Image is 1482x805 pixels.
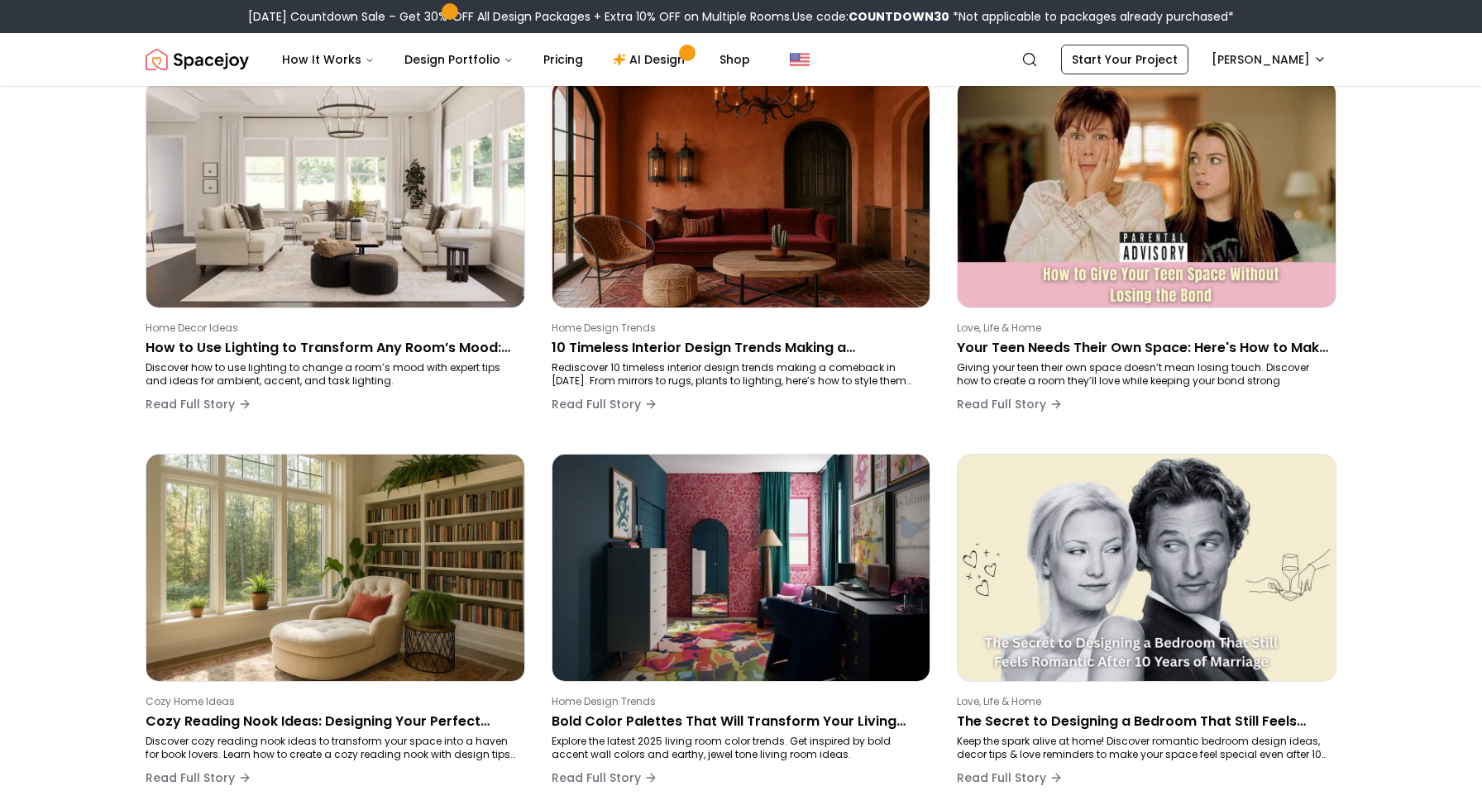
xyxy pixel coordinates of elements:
p: 10 Timeless Interior Design Trends Making a Comeback [552,338,925,358]
div: [DATE] Countdown Sale – Get 30% OFF All Design Packages + Extra 10% OFF on Multiple Rooms. [248,8,1234,25]
p: Bold Color Palettes That Will Transform Your Living Room in [DATE] [552,712,925,731]
img: Spacejoy Logo [146,43,249,76]
img: 10 Timeless Interior Design Trends Making a Comeback [552,81,930,307]
img: Bold Color Palettes That Will Transform Your Living Room in 2025 [552,455,930,681]
p: Home Design Trends [552,695,925,708]
p: Cozy Reading Nook Ideas: Designing Your Perfect Space [146,712,519,731]
a: Your Teen Needs Their Own Space: Here's How to Make It Happen Without Losing ConnectionLove, Life... [957,80,1336,427]
p: Cozy Home Ideas [146,695,519,708]
button: Read Full Story [957,761,1063,794]
span: *Not applicable to packages already purchased* [949,8,1234,25]
button: Read Full Story [146,388,251,421]
button: Read Full Story [957,388,1063,421]
p: Home Design Trends [552,322,925,335]
p: Giving your teen their own space doesn’t mean losing touch. Discover how to create a room they’ll... [957,361,1330,388]
img: Cozy Reading Nook Ideas: Designing Your Perfect Space [146,455,524,681]
a: The Secret to Designing a Bedroom That Still Feels Romantic After 10 Years of MarriageLove, Life ... [957,454,1336,801]
img: Your Teen Needs Their Own Space: Here's How to Make It Happen Without Losing Connection [958,81,1336,307]
p: Rediscover 10 timeless interior design trends making a comeback in [DATE]. From mirrors to rugs, ... [552,361,925,388]
button: Read Full Story [146,761,251,794]
p: Discover cozy reading nook ideas to transform your space into a haven for book lovers. Learn how ... [146,735,519,761]
span: Use code: [792,8,949,25]
button: Read Full Story [552,388,657,421]
p: Explore the latest 2025 living room color trends. Get inspired by bold accent wall colors and ear... [552,735,925,761]
a: 10 Timeless Interior Design Trends Making a ComebackHome Design Trends10 Timeless Interior Design... [552,80,931,427]
p: How to Use Lighting to Transform Any Room’s Mood: Expert Interior Design Guide [146,338,519,358]
a: Shop [706,43,763,76]
a: Bold Color Palettes That Will Transform Your Living Room in 2025Home Design TrendsBold Color Pale... [552,454,931,801]
a: How to Use Lighting to Transform Any Room’s Mood: Expert Interior Design GuideHome Decor IdeasHow... [146,80,525,427]
p: Your Teen Needs Their Own Space: Here's How to Make It Happen Without Losing Connection [957,338,1330,358]
a: Start Your Project [1061,45,1188,74]
a: Spacejoy [146,43,249,76]
button: How It Works [269,43,388,76]
a: AI Design [600,43,703,76]
nav: Global [146,33,1336,86]
p: Keep the spark alive at home! Discover romantic bedroom design ideas, decor tips & love reminders... [957,735,1330,761]
p: Love, Life & Home [957,695,1330,708]
button: [PERSON_NAME] [1202,45,1336,74]
p: Home Decor Ideas [146,322,519,335]
button: Design Portfolio [391,43,527,76]
img: How to Use Lighting to Transform Any Room’s Mood: Expert Interior Design Guide [146,81,524,307]
button: Read Full Story [552,761,657,794]
p: The Secret to Designing a Bedroom That Still Feels Romantic After 10 Years of Marriage [957,712,1330,731]
p: Discover how to use lighting to change a room’s mood with expert tips and ideas for ambient, acce... [146,361,519,388]
a: Cozy Reading Nook Ideas: Designing Your Perfect SpaceCozy Home IdeasCozy Reading Nook Ideas: Desi... [146,454,525,801]
b: COUNTDOWN30 [849,8,949,25]
p: Love, Life & Home [957,322,1330,335]
img: The Secret to Designing a Bedroom That Still Feels Romantic After 10 Years of Marriage [958,455,1336,681]
img: United States [790,50,810,69]
a: Pricing [530,43,596,76]
nav: Main [269,43,763,76]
